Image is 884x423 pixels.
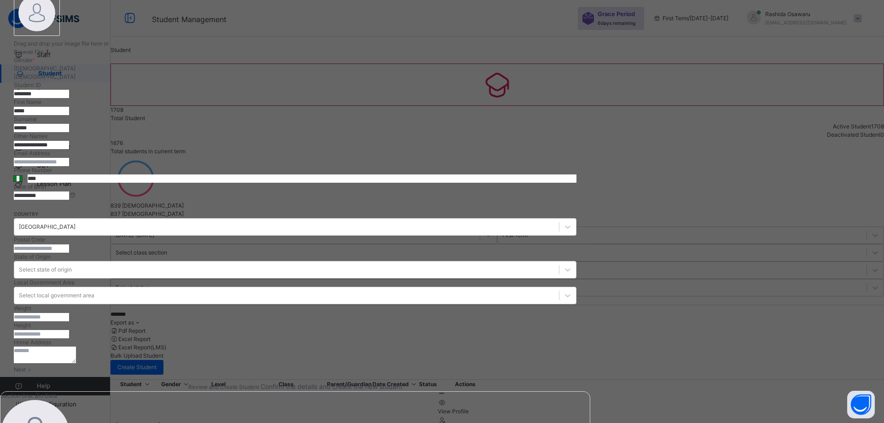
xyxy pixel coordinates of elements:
[14,116,37,122] label: Surname
[14,167,52,174] label: Phone Number
[14,48,44,55] span: Browse File
[19,223,76,231] div: [GEOGRAPHIC_DATA]
[14,279,75,286] span: Local Government Area
[14,183,46,190] label: Date of Birth
[14,40,109,47] span: Drag and drop your image file here or
[14,305,31,312] label: Weight
[14,236,45,243] label: Postal Code
[261,382,402,390] span: Confirm the details and create the new student
[14,73,76,80] label: [DEMOGRAPHIC_DATA]
[14,211,39,217] span: COUNTRY
[188,383,259,390] span: Review and Create Student
[14,65,76,72] label: [DEMOGRAPHIC_DATA]
[14,81,41,88] label: Student ID
[14,99,41,105] label: First Name
[14,57,35,64] span: Gender
[0,392,57,399] span: Section One: Bio Data
[14,150,50,156] label: Email Address
[847,391,875,418] button: Open asap
[14,253,51,260] span: State of Origin
[14,133,47,139] label: Other Names
[14,366,26,373] span: Next
[14,322,31,329] label: Height
[19,266,72,274] div: Select state of origin
[19,291,94,300] div: Select local government area
[14,339,51,346] label: Home Address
